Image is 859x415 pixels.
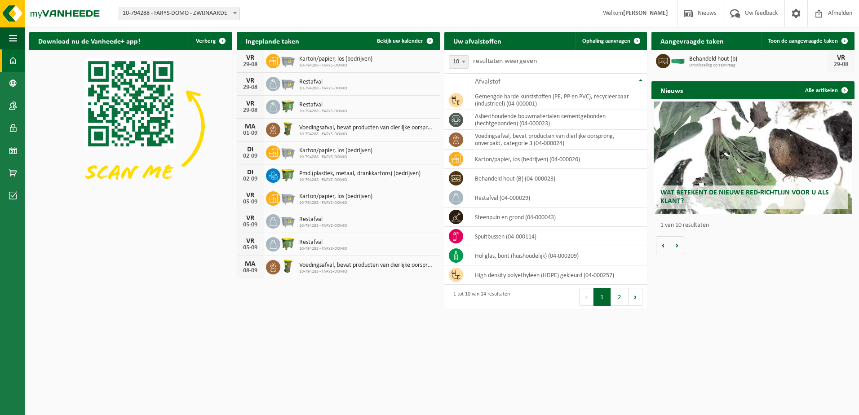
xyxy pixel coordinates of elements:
td: asbesthoudende bouwmaterialen cementgebonden (hechtgebonden) (04-000023) [468,110,647,130]
div: 29-08 [241,62,259,68]
span: Bekijk uw kalender [377,38,423,44]
div: MA [241,123,259,130]
div: VR [241,54,259,62]
span: 10-794288 - FARYS-DOMO [299,132,435,137]
img: WB-2500-GAL-GY-01 [280,53,296,68]
td: gemengde harde kunststoffen (PE, PP en PVC), recycleerbaar (industrieel) (04-000001) [468,90,647,110]
span: 10-794288 - FARYS-DOMO [299,63,372,68]
a: Bekijk uw kalender [370,32,439,50]
div: VR [832,54,850,62]
span: 10-794288 - FARYS-DOMO [299,177,421,183]
img: WB-1100-HPE-GN-50 [280,98,296,114]
div: 08-09 [241,268,259,274]
td: karton/papier, los (bedrijven) (04-000026) [468,150,647,169]
td: hol glas, bont (huishoudelijk) (04-000209) [468,246,647,265]
span: Karton/papier, los (bedrijven) [299,193,372,200]
button: 2 [611,288,629,306]
span: Wat betekent de nieuwe RED-richtlijn voor u als klant? [660,189,829,205]
span: Restafval [299,216,347,223]
td: spuitbussen (04-000114) [468,227,647,246]
button: Previous [579,288,593,306]
div: VR [241,238,259,245]
img: WB-1100-HPE-GN-50 [280,167,296,182]
span: 10-794288 - FARYS-DOMO [299,109,347,114]
h2: Aangevraagde taken [651,32,733,49]
img: Download de VHEPlus App [29,50,232,202]
div: 05-09 [241,222,259,228]
span: Restafval [299,102,347,109]
span: Verberg [196,38,216,44]
div: 02-09 [241,153,259,159]
td: high density polyethyleen (HDPE) gekleurd (04-000257) [468,265,647,285]
div: DI [241,169,259,176]
h2: Ingeplande taken [237,32,308,49]
span: Ophaling aanvragen [582,38,630,44]
img: WB-1100-HPE-GN-50 [280,236,296,251]
div: 29-08 [241,107,259,114]
span: Afvalstof [475,78,500,85]
span: Omwisseling op aanvraag [689,63,828,68]
h2: Download nu de Vanheede+ app! [29,32,149,49]
div: VR [241,100,259,107]
div: 02-09 [241,176,259,182]
img: WB-2500-GAL-GY-01 [280,75,296,91]
span: Voedingsafval, bevat producten van dierlijke oorsprong, onverpakt, categorie 3 [299,124,435,132]
img: WB-2500-GAL-GY-01 [280,213,296,228]
span: 10-794288 - FARYS-DOMO [299,200,372,206]
label: resultaten weergeven [473,57,537,65]
span: Restafval [299,79,347,86]
img: WB-0060-HPE-GN-50 [280,121,296,137]
span: 10 [449,55,469,69]
div: 1 tot 10 van 14 resultaten [449,287,510,307]
div: VR [241,192,259,199]
span: 10-794288 - FARYS-DOMO [299,269,435,274]
div: VR [241,215,259,222]
a: Ophaling aanvragen [575,32,646,50]
img: HK-XC-20-GN-00 [670,56,686,64]
span: Toon de aangevraagde taken [768,38,838,44]
div: DI [241,146,259,153]
span: Karton/papier, los (bedrijven) [299,147,372,155]
div: MA [241,260,259,268]
img: WB-2500-GAL-GY-01 [280,190,296,205]
div: 29-08 [241,84,259,91]
td: restafval (04-000029) [468,188,647,207]
span: Restafval [299,239,347,246]
span: 10-794288 - FARYS-DOMO [299,223,347,229]
span: 10-794288 - FARYS-DOMO - ZWIJNAARDE [119,7,239,20]
a: Alle artikelen [798,81,854,99]
td: behandeld hout (B) (04-000028) [468,169,647,188]
span: Voedingsafval, bevat producten van dierlijke oorsprong, onverpakt, categorie 3 [299,262,435,269]
img: WB-0060-HPE-GN-50 [280,259,296,274]
button: 1 [593,288,611,306]
td: steenpuin en grond (04-000043) [468,207,647,227]
strong: [PERSON_NAME] [623,10,668,17]
p: 1 van 10 resultaten [660,222,850,229]
h2: Uw afvalstoffen [444,32,510,49]
span: Behandeld hout (b) [689,56,828,63]
span: 10-794288 - FARYS-DOMO [299,86,347,91]
span: 10-794288 - FARYS-DOMO - ZWIJNAARDE [119,7,240,20]
div: 01-09 [241,130,259,137]
div: 05-09 [241,199,259,205]
button: Next [629,288,642,306]
div: 05-09 [241,245,259,251]
a: Toon de aangevraagde taken [761,32,854,50]
span: Pmd (plastiek, metaal, drankkartons) (bedrijven) [299,170,421,177]
div: 29-08 [832,62,850,68]
td: voedingsafval, bevat producten van dierlijke oorsprong, onverpakt, categorie 3 (04-000024) [468,130,647,150]
button: Vorige [656,236,670,254]
img: WB-2500-GAL-GY-01 [280,144,296,159]
span: 10-794288 - FARYS-DOMO [299,155,372,160]
button: Volgende [670,236,684,254]
span: 10 [449,56,468,68]
span: Karton/papier, los (bedrijven) [299,56,372,63]
span: 10-794288 - FARYS-DOMO [299,246,347,252]
button: Verberg [189,32,231,50]
div: VR [241,77,259,84]
a: Wat betekent de nieuwe RED-richtlijn voor u als klant? [654,102,853,214]
h2: Nieuws [651,81,692,99]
